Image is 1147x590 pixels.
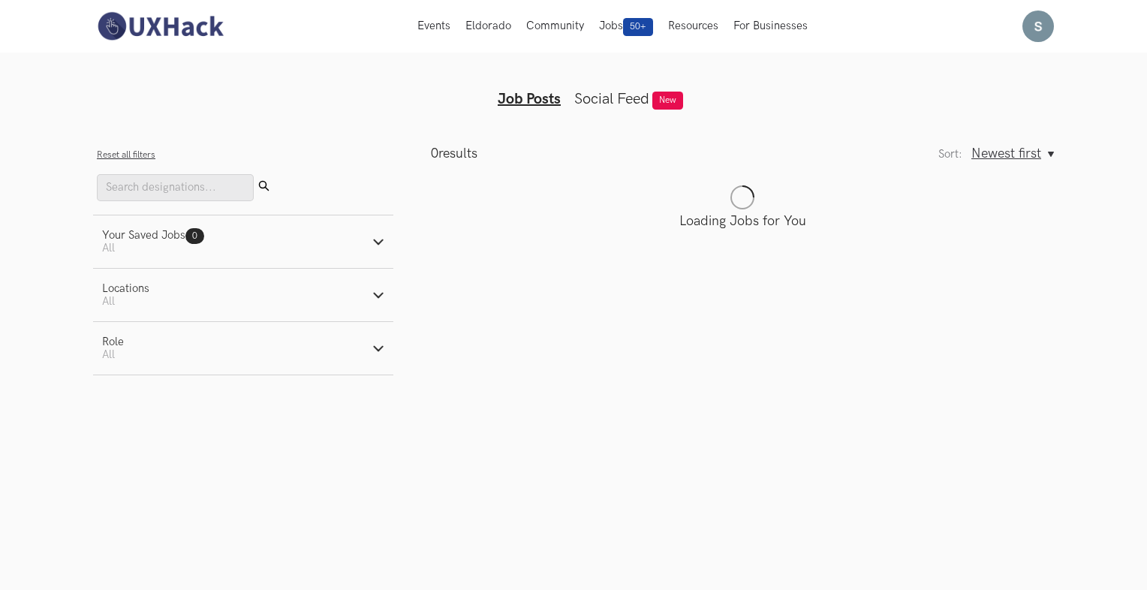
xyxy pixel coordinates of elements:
[102,295,115,308] span: All
[574,90,649,108] a: Social Feed
[971,146,1041,161] span: Newest first
[102,348,115,361] span: All
[623,18,653,36] span: 50+
[285,66,862,108] ul: Tabs Interface
[97,149,155,161] button: Reset all filters
[93,322,393,375] button: RoleAll
[102,282,149,295] div: Locations
[938,148,962,161] label: Sort:
[498,90,561,108] a: Job Posts
[93,11,227,42] img: UXHack-logo.png
[93,215,393,268] button: Your Saved Jobs0 All
[192,230,197,242] span: 0
[971,146,1054,161] button: Newest first, Sort:
[102,229,204,242] div: Your Saved Jobs
[102,242,115,254] span: All
[102,336,124,348] div: Role
[652,92,683,110] span: New
[431,146,438,161] span: 0
[431,213,1054,229] p: Loading Jobs for You
[431,146,477,161] p: results
[1022,11,1054,42] img: Your profile pic
[93,269,393,321] button: LocationsAll
[97,174,254,201] input: Search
